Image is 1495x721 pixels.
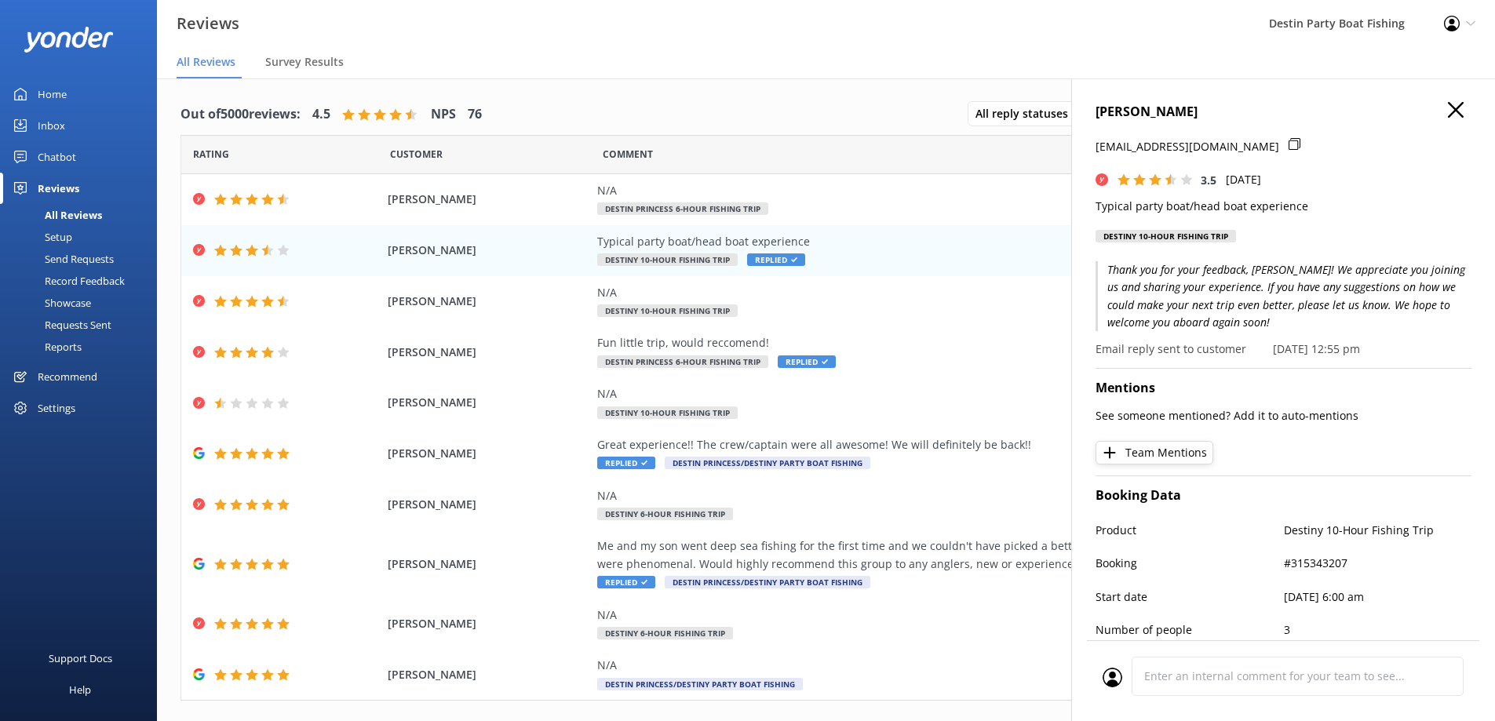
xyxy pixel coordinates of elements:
span: Question [603,147,653,162]
button: Team Mentions [1096,441,1213,464]
div: Destiny 10-Hour Fishing Trip [1096,230,1236,242]
h4: NPS [431,104,456,125]
div: All Reviews [9,204,102,226]
div: N/A [597,487,1311,504]
span: Replied [597,457,655,469]
span: Destiny 6-Hour Fishing Trip [597,508,733,520]
div: Setup [9,226,72,248]
span: Replied [747,253,805,266]
h4: Out of 5000 reviews: [180,104,301,125]
p: Thank you for your feedback, [PERSON_NAME]! We appreciate you joining us and sharing your experie... [1096,261,1471,332]
h4: Mentions [1096,378,1471,399]
span: [PERSON_NAME] [388,191,590,208]
div: Requests Sent [9,314,111,336]
div: Fun little trip, would reccomend! [597,334,1311,351]
h4: 4.5 [312,104,330,125]
span: Destiny 10-Hour Fishing Trip [597,304,738,317]
h4: Booking Data [1096,486,1471,506]
a: All Reviews [9,204,157,226]
span: Date [193,147,229,162]
span: All Reviews [177,54,235,70]
div: N/A [597,284,1311,301]
button: Close [1448,102,1464,119]
div: N/A [597,182,1311,199]
span: Destin Princess/Destiny Party Boat Fishing [597,678,803,690]
div: N/A [597,657,1311,674]
div: Help [69,674,91,705]
div: N/A [597,385,1311,402]
span: All reply statuses [975,105,1077,122]
span: [PERSON_NAME] [388,666,590,683]
p: [DATE] 6:00 am [1284,588,1472,606]
span: Survey Results [265,54,344,70]
span: [PERSON_NAME] [388,496,590,513]
a: Setup [9,226,157,248]
span: Destin Princess/Destiny Party Boat Fishing [665,576,870,588]
span: Destin Princess/Destiny Party Boat Fishing [665,457,870,469]
div: Send Requests [9,248,114,270]
a: Requests Sent [9,314,157,336]
div: Home [38,78,67,110]
p: Email reply sent to customer [1096,340,1246,358]
span: [PERSON_NAME] [388,555,590,573]
div: Record Feedback [9,270,125,292]
h4: 76 [468,104,482,125]
a: Showcase [9,292,157,314]
div: Me and my son went deep sea fishing for the first time and we couldn't have picked a better place... [597,537,1311,573]
span: Destin Princess 6-Hour Fishing Trip [597,202,768,215]
p: Start date [1096,588,1284,606]
div: Showcase [9,292,91,314]
span: [PERSON_NAME] [388,615,590,632]
span: 3.5 [1201,173,1216,188]
h3: Reviews [177,11,239,36]
img: user_profile.svg [1103,668,1122,687]
p: [DATE] 12:55 pm [1273,340,1360,358]
p: #315343207 [1284,555,1472,572]
h4: [PERSON_NAME] [1096,102,1471,122]
a: Record Feedback [9,270,157,292]
p: 3 [1284,621,1472,639]
span: Destiny 10-Hour Fishing Trip [597,253,738,266]
span: [PERSON_NAME] [388,394,590,411]
span: Replied [597,576,655,588]
span: [PERSON_NAME] [388,242,590,259]
span: [PERSON_NAME] [388,344,590,361]
span: Destin Princess 6-Hour Fishing Trip [597,355,768,368]
p: Destiny 10-Hour Fishing Trip [1284,522,1472,539]
a: Reports [9,336,157,358]
div: N/A [597,606,1311,624]
div: Typical party boat/head boat experience [597,233,1311,250]
p: See someone mentioned? Add it to auto-mentions [1096,407,1471,424]
div: Inbox [38,110,65,141]
div: Chatbot [38,141,76,173]
div: Great experience!! The crew/captain were all awesome! We will definitely be back!! [597,436,1311,453]
span: Date [390,147,443,162]
span: [PERSON_NAME] [388,445,590,462]
span: Destiny 10-Hour Fishing Trip [597,406,738,419]
div: Reviews [38,173,79,204]
p: [DATE] [1226,171,1261,188]
span: [PERSON_NAME] [388,293,590,310]
div: Recommend [38,361,97,392]
p: Booking [1096,555,1284,572]
p: [EMAIL_ADDRESS][DOMAIN_NAME] [1096,138,1279,155]
span: Destiny 6-Hour Fishing Trip [597,627,733,639]
p: Number of people [1096,621,1284,639]
img: yonder-white-logo.png [24,27,114,53]
div: Settings [38,392,75,424]
div: Support Docs [49,643,112,674]
div: Reports [9,336,82,358]
p: Product [1096,522,1284,539]
p: Typical party boat/head boat experience [1096,198,1471,215]
a: Send Requests [9,248,157,270]
span: Replied [778,355,836,368]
